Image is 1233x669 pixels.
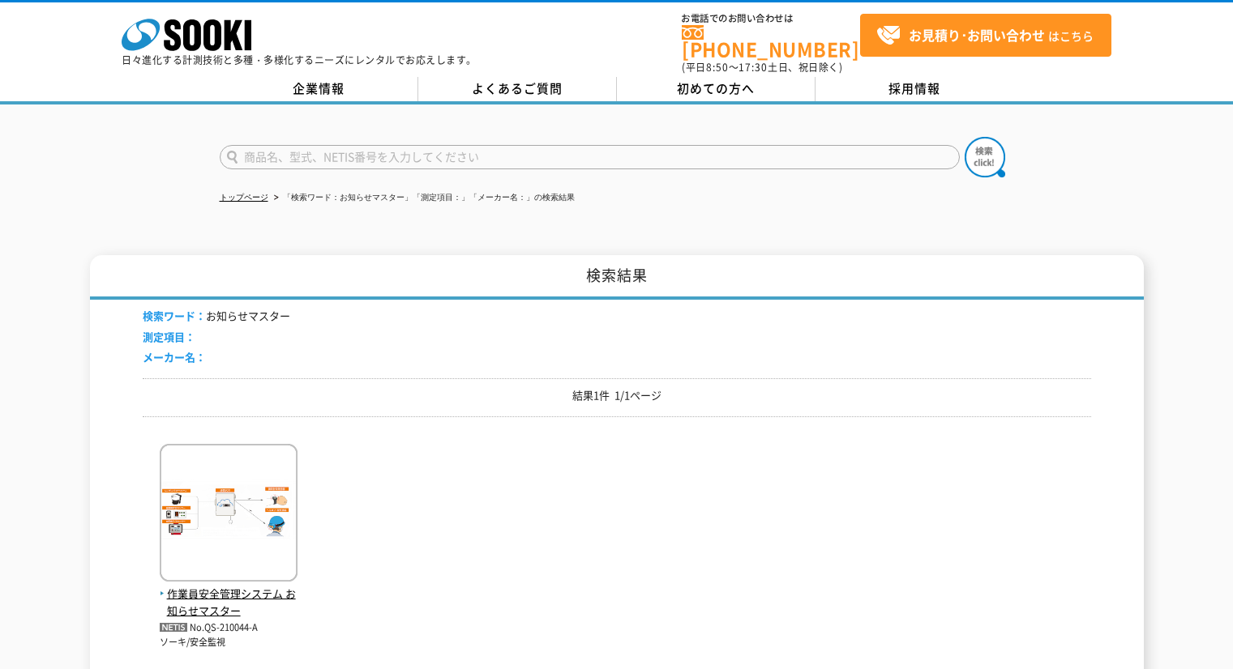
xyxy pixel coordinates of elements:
[271,190,575,207] li: 「検索ワード：お知らせマスター」「測定項目：」「メーカー名：」の検索結果
[682,60,842,75] span: (平日 ～ 土日、祝日除く)
[122,55,477,65] p: 日々進化する計測技術と多種・多様化するニーズにレンタルでお応えします。
[682,14,860,23] span: お電話でのお問い合わせは
[739,60,768,75] span: 17:30
[160,620,298,637] p: No.QS-210044-A
[860,14,1111,57] a: お見積り･お問い合わせはこちら
[143,308,206,323] span: 検索ワード：
[160,586,298,620] span: 作業員安全管理システム お知らせマスター
[220,145,960,169] input: 商品名、型式、NETIS番号を入力してください
[160,636,298,650] p: ソーキ/安全監視
[220,77,418,101] a: 企業情報
[143,308,290,325] li: お知らせマスター
[617,77,816,101] a: 初めての方へ
[706,60,729,75] span: 8:50
[220,193,268,202] a: トップページ
[816,77,1014,101] a: 採用情報
[90,255,1144,300] h1: 検索結果
[418,77,617,101] a: よくあるご質問
[876,23,1094,48] span: はこちら
[677,79,755,97] span: 初めての方へ
[682,25,860,58] a: [PHONE_NUMBER]
[143,329,195,344] span: 測定項目：
[909,25,1045,45] strong: お見積り･お問い合わせ
[160,569,298,619] a: 作業員安全管理システム お知らせマスター
[160,444,298,586] img: お知らせマスター
[143,349,206,364] span: メーカー名：
[965,137,1005,177] img: btn_search.png
[143,387,1091,404] p: 結果1件 1/1ページ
